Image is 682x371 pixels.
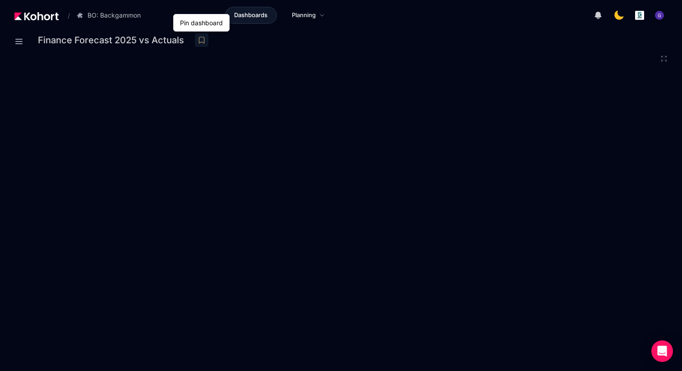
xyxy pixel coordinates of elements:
span: Planning [292,11,316,20]
span: / [60,11,70,20]
div: Pin dashboard [178,16,225,29]
a: Planning [282,7,334,24]
span: Dashboards [234,11,267,20]
div: Open Intercom Messenger [651,340,673,362]
button: BO: Backgammon [72,8,150,23]
a: Dashboards [225,7,277,24]
span: BO: Backgammon [88,11,141,20]
button: Fullscreen [660,55,668,62]
img: Kohort logo [14,12,59,20]
img: logo_logo_images_1_20240607072359498299_20240828135028712857.jpeg [635,11,644,20]
h3: Finance Forecast 2025 vs Actuals [38,36,189,45]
